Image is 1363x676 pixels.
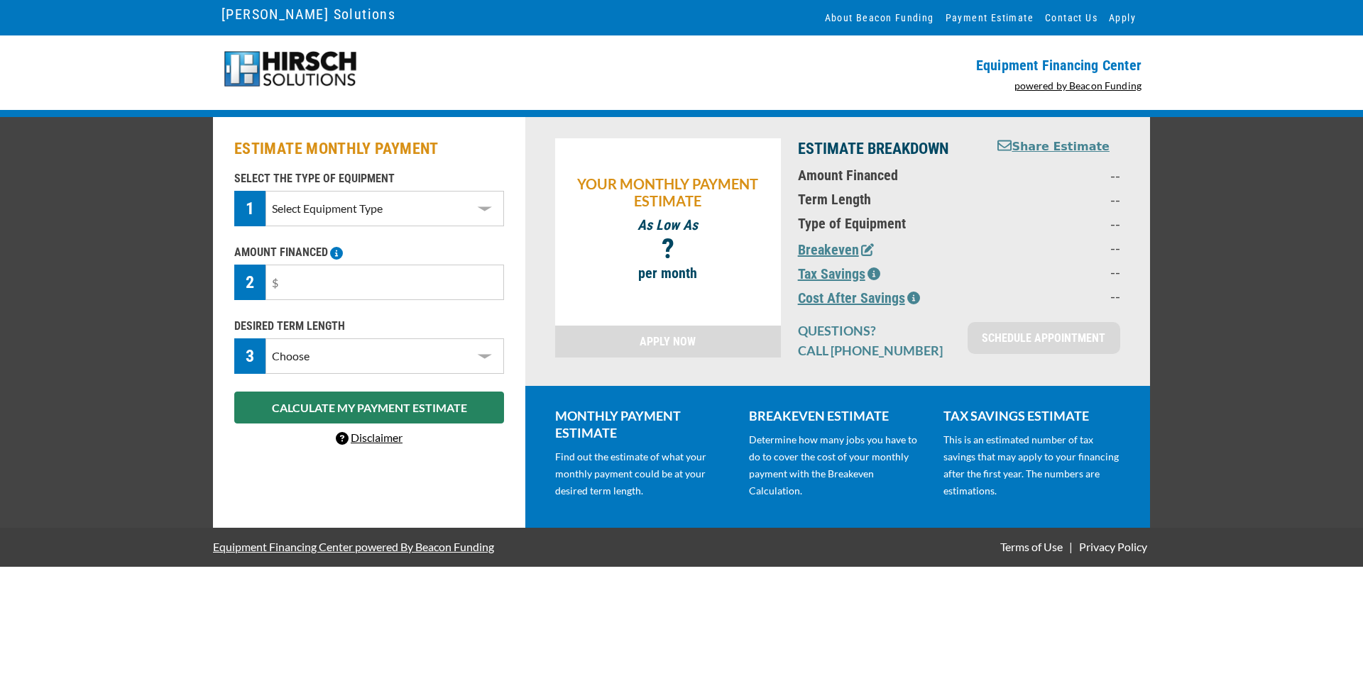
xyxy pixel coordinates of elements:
p: YOUR MONTHLY PAYMENT ESTIMATE [562,175,774,209]
img: Hirsch-logo-55px.png [221,50,358,89]
button: Share Estimate [997,138,1110,156]
button: Cost After Savings [798,287,920,309]
span: | [1069,540,1073,553]
p: Amount Financed [798,167,979,184]
p: -- [996,167,1120,184]
p: TAX SAVINGS ESTIMATE [943,407,1120,424]
p: Determine how many jobs you have to do to cover the cost of your monthly payment with the Breakev... [749,431,926,499]
a: Terms of Use [997,540,1066,553]
button: CALCULATE MY PAYMENT ESTIMATE [234,392,504,423]
div: 2 [234,265,266,300]
h2: ESTIMATE MONTHLY PAYMENT [234,138,504,160]
p: per month [562,265,774,282]
p: Type of Equipment [798,215,979,232]
p: QUESTIONS? [798,322,951,339]
p: Find out the estimate of what your monthly payment could be at your desired term length. [555,448,732,499]
a: [PERSON_NAME] Solutions [221,2,395,26]
button: Tax Savings [798,263,880,284]
p: BREAKEVEN ESTIMATE [749,407,926,424]
p: CALL [PHONE_NUMBER] [798,342,951,359]
p: Equipment Financing Center [690,57,1142,74]
a: Privacy Policy [1076,540,1150,553]
p: AMOUNT FINANCED [234,244,504,261]
p: SELECT THE TYPE OF EQUIPMENT [234,170,504,187]
p: This is an estimated number of tax savings that may apply to your financing after the first year.... [943,431,1120,499]
a: Equipment Financing Center powered By Beacon Funding [213,529,494,564]
button: Breakeven [798,239,874,260]
p: -- [996,263,1120,280]
a: powered by Beacon Funding [1014,79,1142,92]
a: SCHEDULE APPOINTMENT [968,322,1120,354]
a: Disclaimer [336,431,403,444]
p: -- [996,215,1120,232]
p: DESIRED TERM LENGTH [234,318,504,335]
p: ESTIMATE BREAKDOWN [798,138,979,160]
div: 1 [234,191,266,226]
div: 3 [234,338,266,374]
p: As Low As [562,216,774,233]
p: MONTHLY PAYMENT ESTIMATE [555,407,732,441]
input: $ [266,265,504,300]
p: -- [996,287,1120,304]
p: -- [996,191,1120,208]
a: APPLY NOW [555,326,781,358]
p: Term Length [798,191,979,208]
p: ? [562,240,774,257]
p: -- [996,239,1120,256]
